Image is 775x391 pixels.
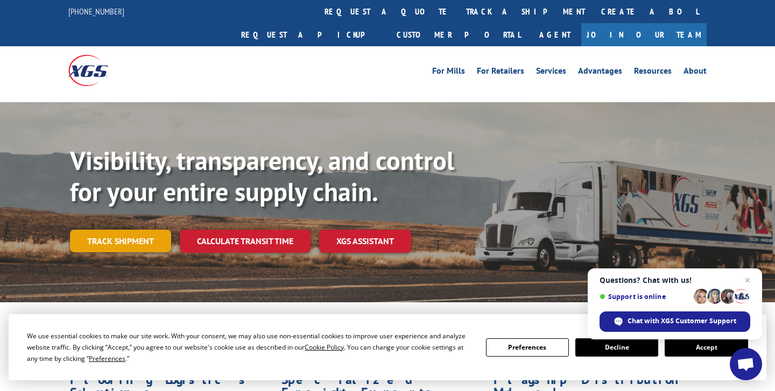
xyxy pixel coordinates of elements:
span: Close chat [741,274,754,287]
a: Track shipment [70,230,171,252]
span: Chat with XGS Customer Support [628,316,736,326]
a: [PHONE_NUMBER] [68,6,124,17]
a: Customer Portal [389,23,529,46]
a: Join Our Team [581,23,707,46]
a: For Retailers [477,67,524,79]
a: Calculate transit time [180,230,311,253]
a: Resources [634,67,672,79]
div: Open chat [730,348,762,380]
span: Preferences [89,354,125,363]
span: Cookie Policy [305,343,344,352]
button: Decline [575,338,658,357]
b: Visibility, transparency, and control for your entire supply chain. [70,144,454,208]
a: Request a pickup [233,23,389,46]
div: Cookie Consent Prompt [9,314,766,380]
a: For Mills [432,67,465,79]
a: About [684,67,707,79]
a: XGS ASSISTANT [319,230,411,253]
a: Services [536,67,566,79]
a: Advantages [578,67,622,79]
div: We use essential cookies to make our site work. With your consent, we may also use non-essential ... [27,330,473,364]
span: Questions? Chat with us! [600,276,750,285]
span: Support is online [600,293,690,301]
div: Chat with XGS Customer Support [600,311,750,332]
a: Agent [529,23,581,46]
button: Preferences [486,338,569,357]
button: Accept [665,338,748,357]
